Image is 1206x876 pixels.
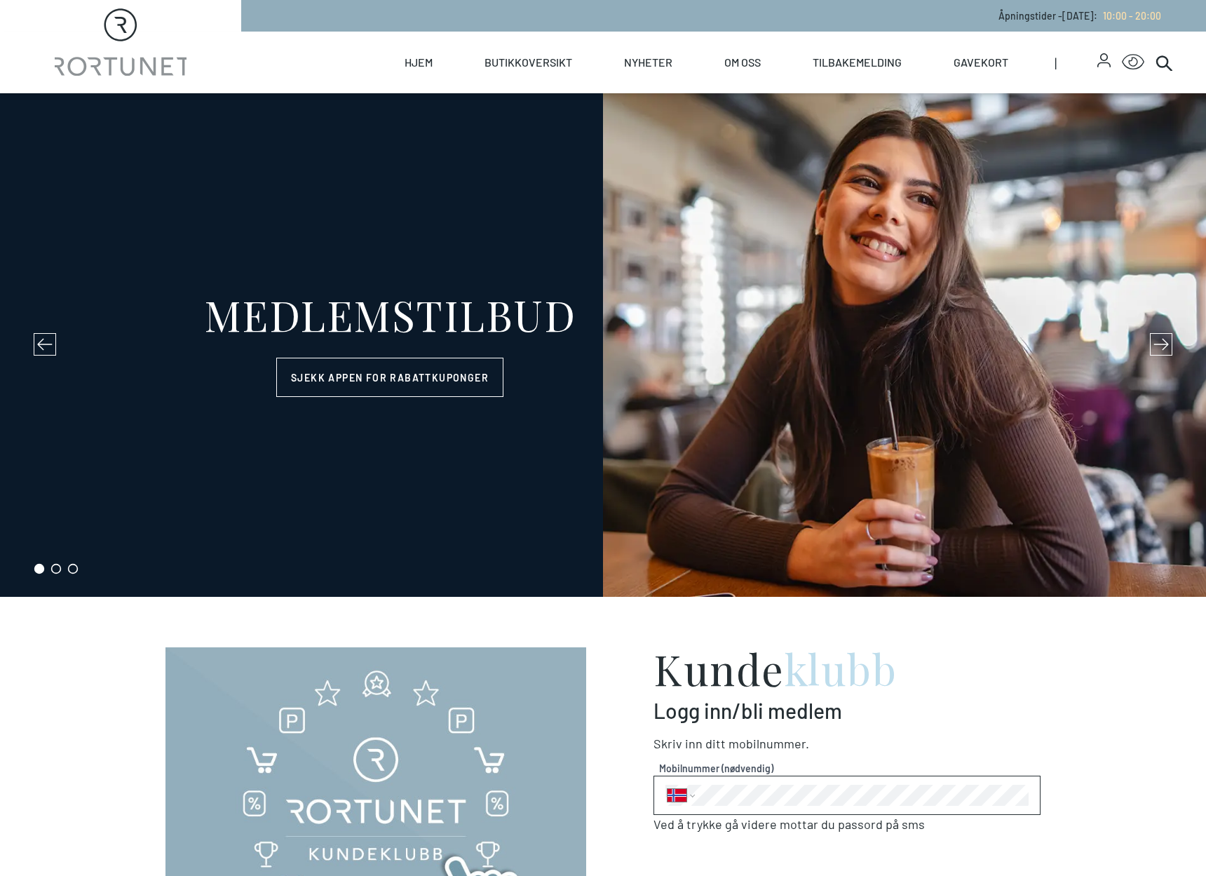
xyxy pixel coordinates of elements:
[653,647,1041,689] h2: Kunde
[998,8,1161,23] p: Åpningstider - [DATE] :
[813,32,902,93] a: Tilbakemelding
[659,761,1035,776] span: Mobilnummer (nødvendig)
[785,640,897,696] span: klubb
[276,358,503,397] a: Sjekk appen for rabattkuponger
[1055,32,1097,93] span: |
[485,32,572,93] a: Butikkoversikt
[1122,51,1144,74] button: Open Accessibility Menu
[724,32,761,93] a: Om oss
[653,815,1041,834] p: Ved å trykke gå videre mottar du passord på sms
[954,32,1008,93] a: Gavekort
[729,736,809,751] span: Mobilnummer .
[653,698,1041,723] p: Logg inn/bli medlem
[653,734,1041,753] p: Skriv inn ditt
[624,32,672,93] a: Nyheter
[204,293,576,335] div: MEDLEMSTILBUD
[1097,10,1161,22] a: 10:00 - 20:00
[405,32,433,93] a: Hjem
[1103,10,1161,22] span: 10:00 - 20:00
